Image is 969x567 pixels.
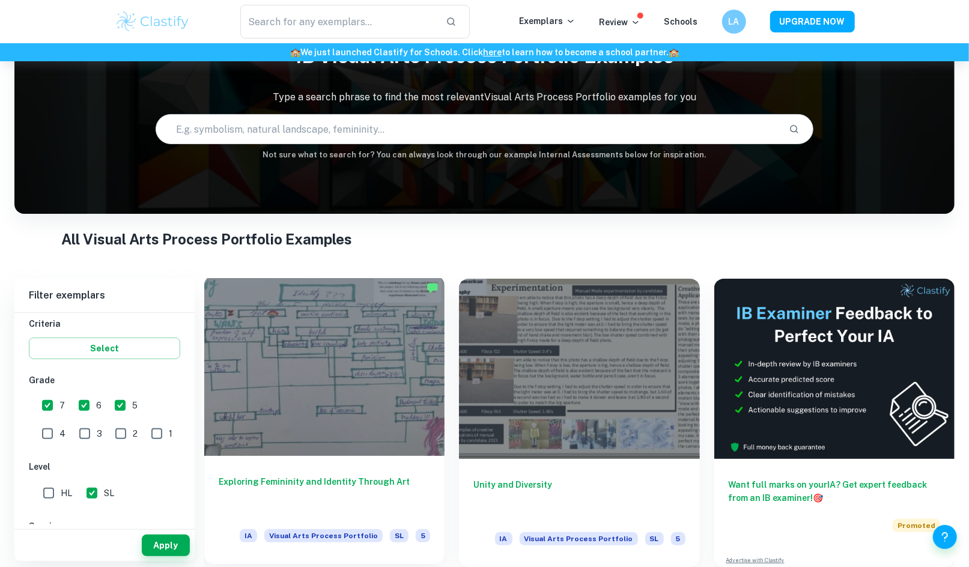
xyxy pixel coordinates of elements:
span: 5 [132,399,138,412]
a: Want full marks on yourIA? Get expert feedback from an IB examiner!PromotedAdvertise with Clastify [714,279,955,567]
h6: We just launched Clastify for Schools. Click to learn how to become a school partner. [2,46,967,59]
input: Search for any exemplars... [240,5,437,38]
a: Exploring Femininity and Identity Through ArtIAVisual Arts Process PortfolioSL5 [204,279,445,567]
h6: Exploring Femininity and Identity Through Art [219,475,430,515]
span: 7 [59,399,65,412]
span: HL [61,487,72,500]
button: Select [29,338,180,359]
h6: Level [29,460,180,473]
a: Unity and DiversityIAVisual Arts Process PortfolioSL5 [459,279,699,567]
span: 1 [169,427,172,440]
span: SL [104,487,114,500]
span: SL [645,532,664,545]
p: Type a search phrase to find the most relevant Visual Arts Process Portfolio examples for you [14,90,955,105]
span: 🏫 [669,47,679,57]
span: IA [495,532,512,545]
h6: Criteria [29,317,180,330]
h6: Unity and Diversity [473,478,685,518]
p: Review [600,16,640,29]
span: Visual Arts Process Portfolio [520,532,638,545]
span: 5 [671,532,685,545]
input: E.g. symbolism, natural landscape, femininity... [156,112,780,146]
button: Help and Feedback [933,525,957,549]
button: Apply [142,535,190,556]
h6: Filter exemplars [14,279,195,312]
span: 3 [97,427,102,440]
img: Marked [427,282,439,294]
span: 2 [133,427,138,440]
p: Exemplars [520,14,576,28]
button: UPGRADE NOW [770,11,855,32]
span: 6 [96,399,102,412]
a: Advertise with Clastify [726,556,785,565]
h6: Grade [29,374,180,387]
a: Schools [664,17,698,26]
button: Search [784,119,804,139]
img: Clastify logo [115,10,191,34]
img: Thumbnail [714,279,955,459]
span: SL [390,529,409,542]
span: 5 [416,529,430,542]
a: here [483,47,502,57]
span: Visual Arts Process Portfolio [264,529,383,542]
span: 🏫 [290,47,300,57]
h1: All Visual Arts Process Portfolio Examples [61,228,908,250]
button: LA [722,10,746,34]
span: 4 [59,427,65,440]
h6: Session [29,520,180,533]
h6: Want full marks on your IA ? Get expert feedback from an IB examiner! [729,478,940,505]
span: 🎯 [813,493,824,503]
h6: LA [727,15,741,28]
span: Promoted [893,519,940,532]
h6: Not sure what to search for? You can always look through our example Internal Assessments below f... [14,149,955,161]
span: IA [240,529,257,542]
